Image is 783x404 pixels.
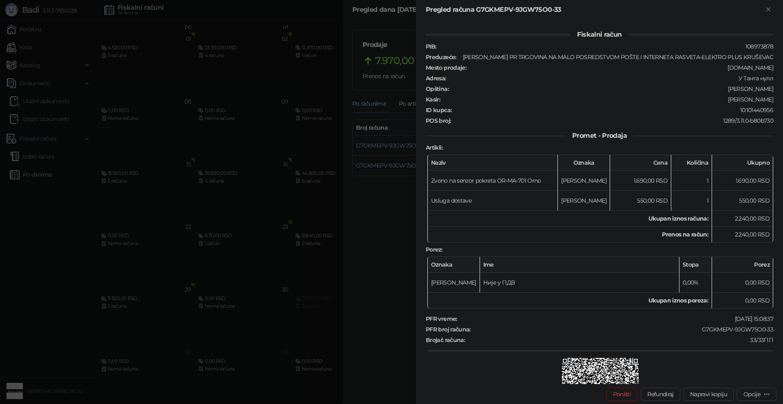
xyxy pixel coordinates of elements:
div: [DOMAIN_NAME] [467,64,774,71]
div: [PERSON_NAME] [441,96,774,103]
div: 108973878 [437,43,774,50]
div: Pregled računa G7GKMEPV-9JGW75O0-33 [426,5,763,15]
div: У Танта нулл [447,75,774,82]
button: Refundiraj [641,388,680,401]
td: 0,00 RSD [712,293,773,309]
th: Ime [480,257,679,273]
strong: Preduzeće : [426,53,456,61]
strong: Prenos na račun : [662,231,708,238]
strong: Brojač računa : [426,336,465,344]
th: Količina [671,155,712,171]
div: G7GKMEPV-9JGW75O0-33 [471,326,774,333]
button: Opcije [737,388,776,401]
div: [DATE] 15:08:37 [458,315,774,322]
td: Usluga dostave [428,191,558,211]
button: Poništi [606,388,638,401]
div: Opcije [743,391,760,398]
strong: Ukupan iznos računa : [648,215,708,222]
div: 33/33ПП [466,336,774,344]
td: 550,00 RSD [610,191,671,211]
strong: Kasir : [426,96,440,103]
td: [PERSON_NAME] [428,273,480,293]
strong: ID kupca : [426,106,451,114]
span: Napravi kopiju [690,391,727,398]
strong: Porez : [426,246,442,253]
div: [PERSON_NAME] [449,85,774,93]
td: Није у ПДВ [480,273,679,293]
strong: Ukupan iznos poreza: [648,297,708,304]
div: 1289/3.11.0-b80b730 [451,117,774,124]
th: Naziv [428,155,558,171]
th: Stopa [679,257,712,273]
th: Oznaka [428,257,480,273]
strong: Opština : [426,85,449,93]
div: [PERSON_NAME] PR TRGOVINA NA MALO POSREDSTVOM POŠTE I INTERNETA RASVETA-ELEKTRO PLUS KRUŠEVAC [457,53,774,61]
td: 0,00 RSD [712,273,773,293]
strong: PIB : [426,43,436,50]
strong: Adresa : [426,75,446,82]
td: 1 [671,171,712,191]
strong: Artikli : [426,144,442,151]
button: Zatvori [763,5,773,15]
span: Promet - Prodaja [566,132,633,139]
div: 10:101440956 [452,106,774,114]
span: Fiskalni račun [571,31,628,38]
th: Oznaka [558,155,610,171]
td: Zvono na senzor pokreta OR-MA-701 Orno [428,171,558,191]
button: Napravi kopiju [683,388,734,401]
th: Porez [712,257,773,273]
td: [PERSON_NAME] [558,171,610,191]
strong: Mesto prodaje : [426,64,466,71]
td: 2.240,00 RSD [712,211,773,227]
td: 2.240,00 RSD [712,227,773,243]
th: Ukupno [712,155,773,171]
td: 550,00 RSD [712,191,773,211]
td: 1.690,00 RSD [712,171,773,191]
td: [PERSON_NAME] [558,191,610,211]
th: Cena [610,155,671,171]
td: 1 [671,191,712,211]
strong: PFR broj računa : [426,326,471,333]
strong: PFR vreme : [426,315,457,322]
td: 1.690,00 RSD [610,171,671,191]
strong: POS broj : [426,117,451,124]
td: 0,00% [679,273,712,293]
